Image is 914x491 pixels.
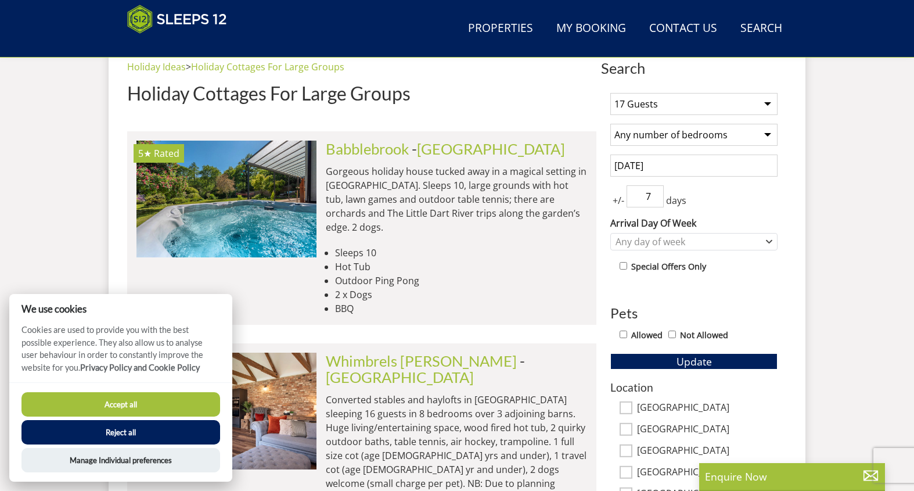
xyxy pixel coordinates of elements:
p: Gorgeous holiday house tucked away in a magical setting in [GEOGRAPHIC_DATA]. Sleeps 10, large gr... [326,164,587,234]
a: [GEOGRAPHIC_DATA] [326,368,474,386]
h3: Location [610,381,778,393]
button: Reject all [21,420,220,445]
a: Search [736,16,787,42]
img: Sleeps 12 [127,5,227,34]
label: [GEOGRAPHIC_DATA] [637,402,778,415]
a: Properties [463,16,538,42]
a: 5★ Rated [136,141,316,257]
span: +/- [610,193,627,207]
label: [GEOGRAPHIC_DATA] [637,467,778,479]
button: Manage Individual preferences [21,448,220,472]
span: - [326,352,525,386]
a: Privacy Policy and Cookie Policy [80,363,200,372]
a: Contact Us [645,16,722,42]
span: Search [601,60,787,76]
li: Hot Tub [335,260,587,274]
span: days [664,193,689,207]
iframe: Customer reviews powered by Trustpilot [121,41,243,51]
label: [GEOGRAPHIC_DATA] [637,445,778,458]
label: Arrival Day Of Week [610,216,778,230]
li: Outdoor Ping Pong [335,274,587,288]
h1: Holiday Cottages For Large Groups [127,83,596,103]
label: [GEOGRAPHIC_DATA] [637,424,778,436]
a: Holiday Cottages For Large Groups [191,60,344,73]
li: Sleeps 10 [335,246,587,260]
img: babblebrook-devon-holiday-accommodation-home-sleeps-11.original.jpg [136,141,316,257]
div: Any day of week [613,235,763,248]
a: Babblebrook [326,140,409,157]
p: Enquire Now [705,469,879,484]
h3: Pets [610,306,778,321]
span: - [412,140,565,157]
button: Accept all [21,392,220,417]
div: Combobox [610,233,778,250]
label: Allowed [631,329,663,342]
span: Rated [154,147,179,160]
a: Whimbrels [PERSON_NAME] [326,352,517,370]
input: Arrival Date [610,155,778,177]
p: Cookies are used to provide you with the best possible experience. They also allow us to analyse ... [9,324,232,382]
button: Update [610,353,778,370]
span: Update [676,354,712,368]
li: BBQ [335,302,587,316]
label: Not Allowed [680,329,728,342]
label: Special Offers Only [631,260,706,273]
span: Babblebrook has a 5 star rating under the Quality in Tourism Scheme [138,147,152,160]
li: 2 x Dogs [335,288,587,302]
a: Holiday Ideas [127,60,186,73]
h2: We use cookies [9,303,232,314]
span: > [186,60,191,73]
a: My Booking [552,16,631,42]
a: [GEOGRAPHIC_DATA] [417,140,565,157]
